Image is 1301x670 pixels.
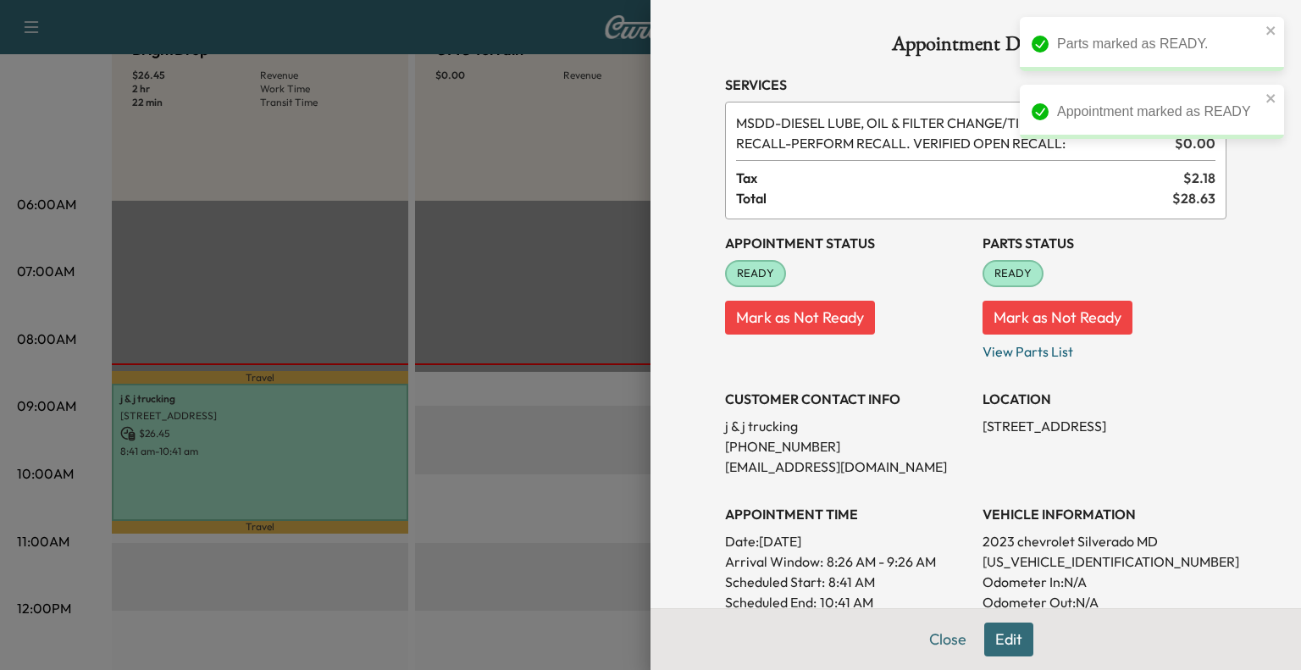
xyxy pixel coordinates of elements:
[1183,168,1215,188] span: $ 2.18
[725,416,969,436] p: j & j trucking
[983,301,1132,335] button: Mark as Not Ready
[984,623,1033,656] button: Edit
[725,551,969,572] p: Arrival Window:
[827,551,936,572] span: 8:26 AM - 9:26 AM
[725,592,817,612] p: Scheduled End:
[820,592,873,612] p: 10:41 AM
[736,133,1168,153] span: PERFORM RECALL. VERIFIED OPEN RECALL:
[918,623,977,656] button: Close
[1265,24,1277,37] button: close
[725,436,969,457] p: [PHONE_NUMBER]
[983,335,1226,362] p: View Parts List
[983,389,1226,409] h3: LOCATION
[725,75,1226,95] h3: Services
[725,457,969,477] p: [EMAIL_ADDRESS][DOMAIN_NAME]
[725,572,825,592] p: Scheduled Start:
[983,551,1226,572] p: [US_VEHICLE_IDENTIFICATION_NUMBER]
[725,301,875,335] button: Mark as Not Ready
[828,572,875,592] p: 8:41 AM
[984,265,1042,282] span: READY
[983,572,1226,592] p: Odometer In: N/A
[736,113,1165,133] span: DIESEL LUBE, OIL & FILTER CHANGE/TIRE ROTATION (EXCL DUALLY), MULTI-POINT VEHICLE INSPECTION.
[725,504,969,524] h3: APPOINTMENT TIME
[727,265,784,282] span: READY
[983,416,1226,436] p: [STREET_ADDRESS]
[1172,188,1215,208] span: $ 28.63
[725,34,1226,61] h1: Appointment Details
[983,531,1226,551] p: 2023 chevrolet Silverado MD
[983,233,1226,253] h3: Parts Status
[725,233,969,253] h3: Appointment Status
[1265,91,1277,105] button: close
[725,531,969,551] p: Date: [DATE]
[736,188,1172,208] span: Total
[983,592,1226,612] p: Odometer Out: N/A
[725,389,969,409] h3: CUSTOMER CONTACT INFO
[1057,102,1260,122] div: Appointment marked as READY
[736,168,1183,188] span: Tax
[983,504,1226,524] h3: VEHICLE INFORMATION
[1057,34,1260,54] div: Parts marked as READY.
